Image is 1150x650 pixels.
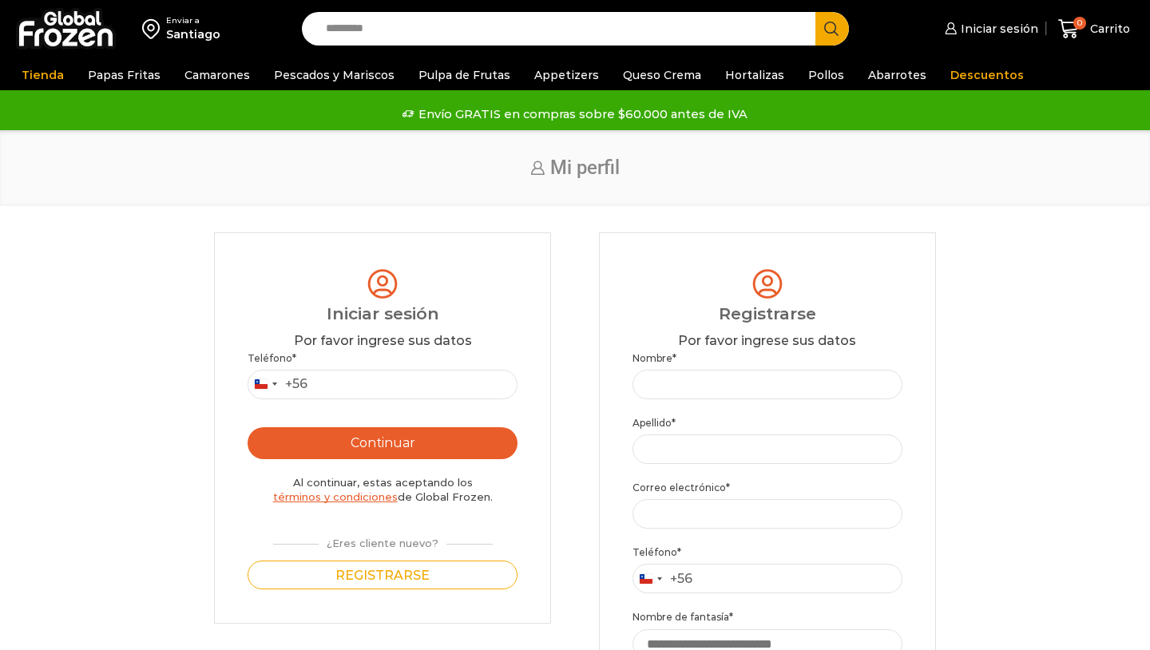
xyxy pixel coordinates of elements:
[749,266,786,302] img: tabler-icon-user-circle.svg
[815,12,849,46] button: Search button
[248,561,517,590] button: Registrarse
[248,332,517,351] div: Por favor ingrese sus datos
[632,480,902,495] label: Correo electrónico
[80,60,169,90] a: Papas Fritas
[670,569,692,589] div: +56
[248,371,307,398] button: Selected country
[248,351,517,366] label: Teléfono
[1086,21,1130,37] span: Carrito
[800,60,852,90] a: Pollos
[1054,10,1134,48] a: 0 Carrito
[633,565,692,593] button: Selected country
[166,26,220,42] div: Santiago
[265,530,501,551] div: ¿Eres cliente nuevo?
[632,545,902,560] label: Teléfono
[632,302,902,326] div: Registrarse
[273,490,398,503] a: términos y condiciones
[14,60,72,90] a: Tienda
[550,157,620,179] span: Mi perfil
[632,415,902,430] label: Apellido
[957,21,1038,37] span: Iniciar sesión
[1073,17,1086,30] span: 0
[410,60,518,90] a: Pulpa de Frutas
[285,374,307,394] div: +56
[142,15,166,42] img: address-field-icon.svg
[526,60,607,90] a: Appetizers
[860,60,934,90] a: Abarrotes
[632,332,902,351] div: Por favor ingrese sus datos
[166,15,220,26] div: Enviar a
[632,351,902,366] label: Nombre
[266,60,402,90] a: Pescados y Mariscos
[248,427,517,459] button: Continuar
[942,60,1032,90] a: Descuentos
[717,60,792,90] a: Hortalizas
[248,475,517,505] div: Al continuar, estas aceptando los de Global Frozen.
[248,302,517,326] div: Iniciar sesión
[632,609,902,624] label: Nombre de fantasía
[176,60,258,90] a: Camarones
[615,60,709,90] a: Queso Crema
[364,266,401,302] img: tabler-icon-user-circle.svg
[941,13,1038,45] a: Iniciar sesión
